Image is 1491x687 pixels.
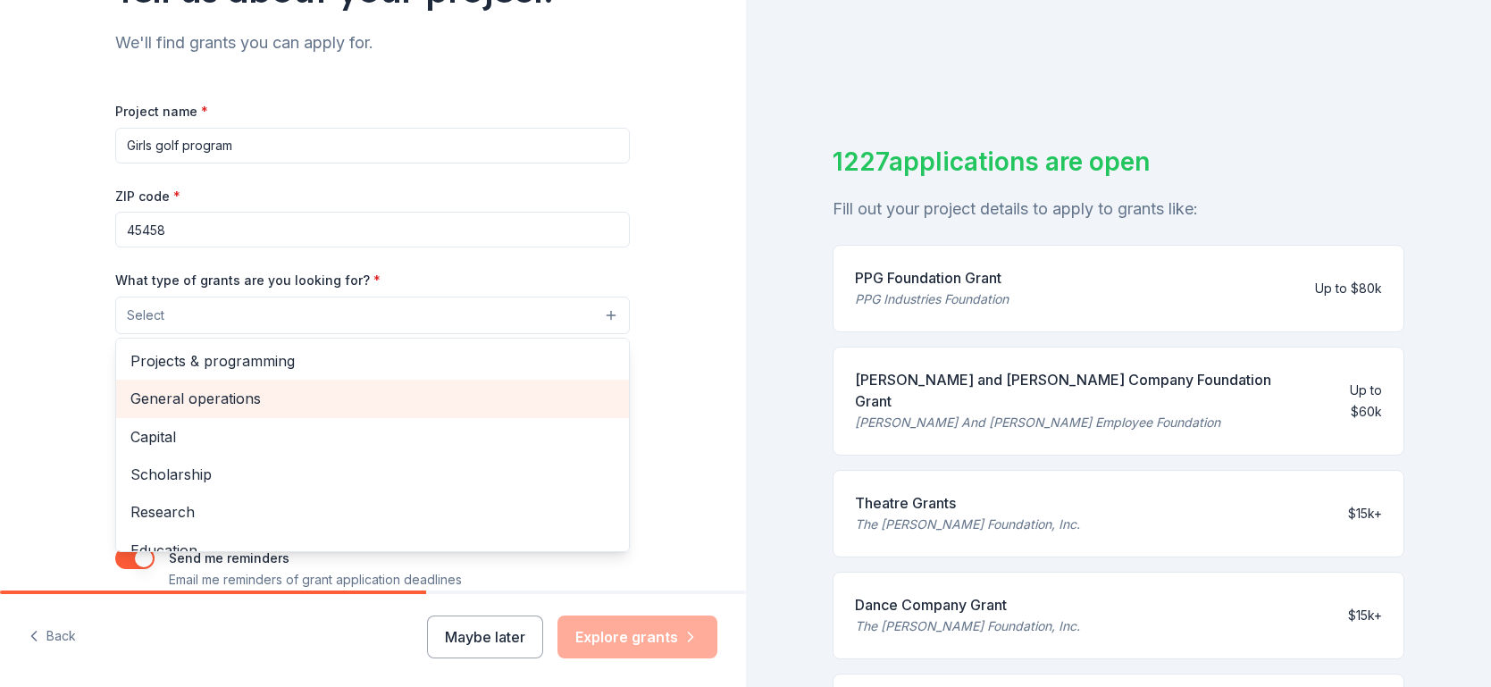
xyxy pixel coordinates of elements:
span: Capital [130,425,615,448]
div: Select [115,338,630,552]
span: Select [127,305,164,326]
span: Education [130,539,615,562]
button: Select [115,297,630,334]
span: Scholarship [130,463,615,486]
span: Research [130,500,615,524]
span: Projects & programming [130,349,615,373]
span: General operations [130,387,615,410]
